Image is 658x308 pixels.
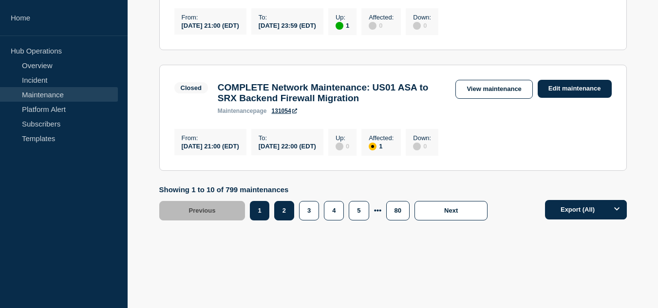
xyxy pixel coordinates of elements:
[259,21,316,29] div: [DATE] 23:59 (EDT)
[336,14,349,21] p: Up :
[274,201,294,220] button: 2
[336,22,343,30] div: up
[413,134,431,142] p: Down :
[159,185,493,194] p: Showing 1 to 10 of 799 maintenances
[159,201,245,220] button: Previous
[272,108,297,114] a: 131054
[336,134,349,142] p: Up :
[413,142,431,150] div: 0
[444,207,458,214] span: Next
[182,14,239,21] p: From :
[250,201,269,220] button: 1
[607,200,627,219] button: Options
[181,84,202,91] div: Closed
[369,22,376,30] div: disabled
[336,142,349,150] div: 0
[218,108,267,114] p: page
[369,142,394,150] div: 1
[349,201,369,220] button: 5
[386,201,410,220] button: 80
[259,14,316,21] p: To :
[414,201,488,220] button: Next
[182,142,239,150] div: [DATE] 21:00 (EDT)
[369,14,394,21] p: Affected :
[259,142,316,150] div: [DATE] 22:00 (EDT)
[336,21,349,30] div: 1
[324,201,344,220] button: 4
[413,21,431,30] div: 0
[189,207,216,214] span: Previous
[182,134,239,142] p: From :
[545,200,627,219] button: Export (All)
[413,14,431,21] p: Down :
[538,80,612,98] a: Edit maintenance
[413,143,421,150] div: disabled
[369,21,394,30] div: 0
[336,143,343,150] div: disabled
[369,134,394,142] p: Affected :
[182,21,239,29] div: [DATE] 21:00 (EDT)
[218,108,253,114] span: maintenance
[455,80,532,99] a: View maintenance
[299,201,319,220] button: 3
[259,134,316,142] p: To :
[413,22,421,30] div: disabled
[369,143,376,150] div: affected
[218,82,446,104] h3: COMPLETE Network Maintenance: US01 ASA to SRX Backend Firewall Migration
